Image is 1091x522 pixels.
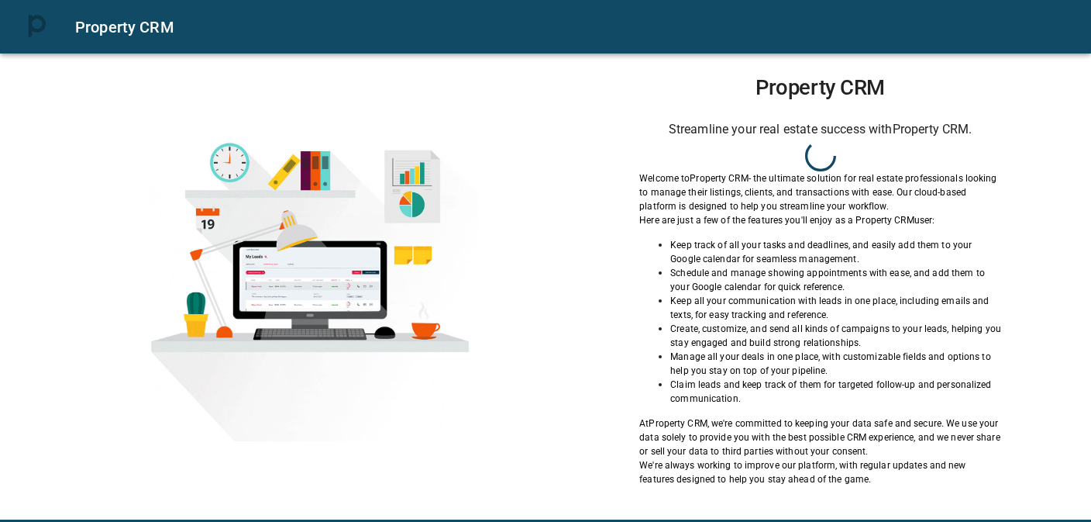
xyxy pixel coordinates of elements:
p: Claim leads and keep track of them for targeted follow-up and personalized communication. [670,378,1001,406]
h6: Streamline your real estate success with Property CRM . [639,119,1001,140]
p: We're always working to improve our platform, with regular updates and new features designed to h... [639,458,1001,486]
p: Schedule and manage showing appointments with ease, and add them to your Google calendar for quic... [670,266,1001,294]
p: Manage all your deals in one place, with customizable fields and options to help you stay on top ... [670,350,1001,378]
p: Welcome to Property CRM - the ultimate solution for real estate professionals looking to manage t... [639,171,1001,213]
h1: Property CRM [639,75,1001,100]
p: Create, customize, and send all kinds of campaigns to your leads, helping you stay engaged and bu... [670,322,1001,350]
div: Property CRM [75,15,1072,40]
p: Keep track of all your tasks and deadlines, and easily add them to your Google calendar for seaml... [670,238,1001,266]
p: Keep all your communication with leads in one place, including emails and texts, for easy trackin... [670,294,1001,322]
p: At Property CRM , we're committed to keeping your data safe and secure. We use your data solely t... [639,417,1001,458]
p: Here are just a few of the features you'll enjoy as a Property CRM user: [639,213,1001,227]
